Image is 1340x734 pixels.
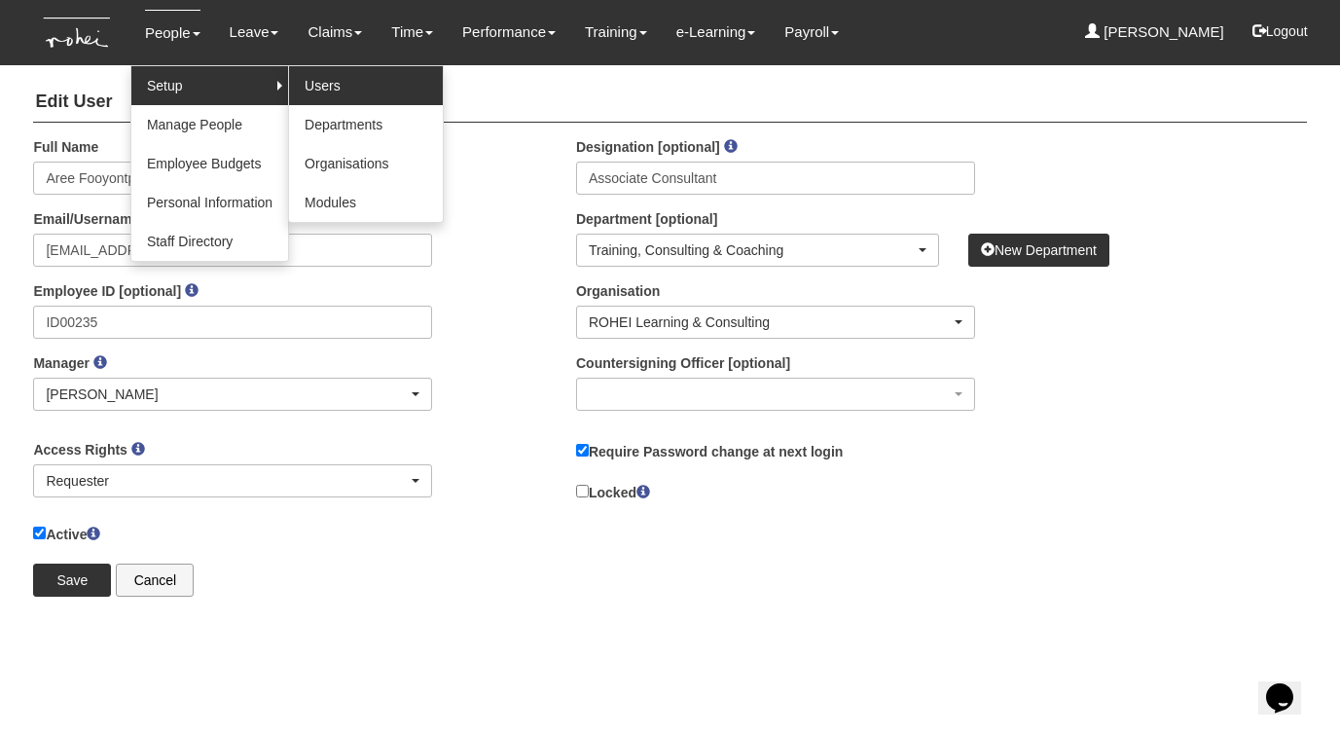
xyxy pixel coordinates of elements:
button: Requester [33,464,432,497]
label: Email/Username [33,209,139,229]
input: Require Password change at next login [576,444,589,457]
a: Setup [131,66,288,105]
a: Training [585,10,647,55]
a: [PERSON_NAME] [1085,10,1224,55]
a: New Department [968,234,1109,267]
label: Manager [33,353,90,373]
label: Designation [optional] [576,137,720,157]
a: Time [391,10,433,55]
label: Full Name [33,137,98,157]
button: Logout [1239,8,1322,55]
a: Personal Information [131,183,288,222]
a: Organisations [289,144,443,183]
label: Department [optional] [576,209,717,229]
button: [PERSON_NAME] [33,378,432,411]
h4: Edit User [33,83,1306,123]
label: Access Rights [33,440,127,459]
button: ROHEI Learning & Consulting [576,306,975,339]
button: Training, Consulting & Coaching [576,234,939,267]
a: Manage People [131,105,288,144]
a: Claims [308,10,362,55]
a: Employee Budgets [131,144,288,183]
a: People [145,10,200,55]
iframe: chat widget [1258,656,1321,715]
div: [PERSON_NAME] [46,385,408,404]
label: Locked [576,481,650,502]
a: Staff Directory [131,222,288,261]
a: e-Learning [676,10,756,55]
input: Active [33,527,46,539]
div: Training, Consulting & Coaching [589,240,915,260]
a: Leave [230,10,279,55]
input: Save [33,564,111,597]
label: Require Password change at next login [576,440,843,461]
a: Departments [289,105,443,144]
label: Countersigning Officer [optional] [576,353,790,373]
label: Active [33,523,100,544]
a: Modules [289,183,443,222]
a: Users [289,66,443,105]
div: Requester [46,471,408,491]
label: Employee ID [optional] [33,281,181,301]
a: Cancel [116,564,194,597]
label: Organisation [576,281,660,301]
a: Payroll [784,10,839,55]
div: ROHEI Learning & Consulting [589,312,951,332]
a: Performance [462,10,556,55]
input: Locked [576,485,589,497]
